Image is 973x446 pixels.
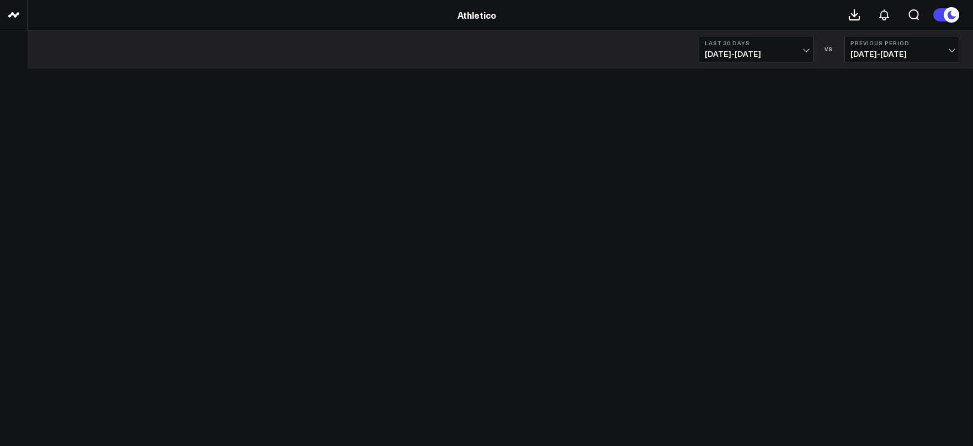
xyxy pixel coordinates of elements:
[458,9,496,21] a: Athletico
[844,36,959,62] button: Previous Period[DATE]-[DATE]
[850,50,953,58] span: [DATE] - [DATE]
[705,50,807,58] span: [DATE] - [DATE]
[819,46,839,52] div: VS
[699,36,814,62] button: Last 30 Days[DATE]-[DATE]
[850,40,953,46] b: Previous Period
[705,40,807,46] b: Last 30 Days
